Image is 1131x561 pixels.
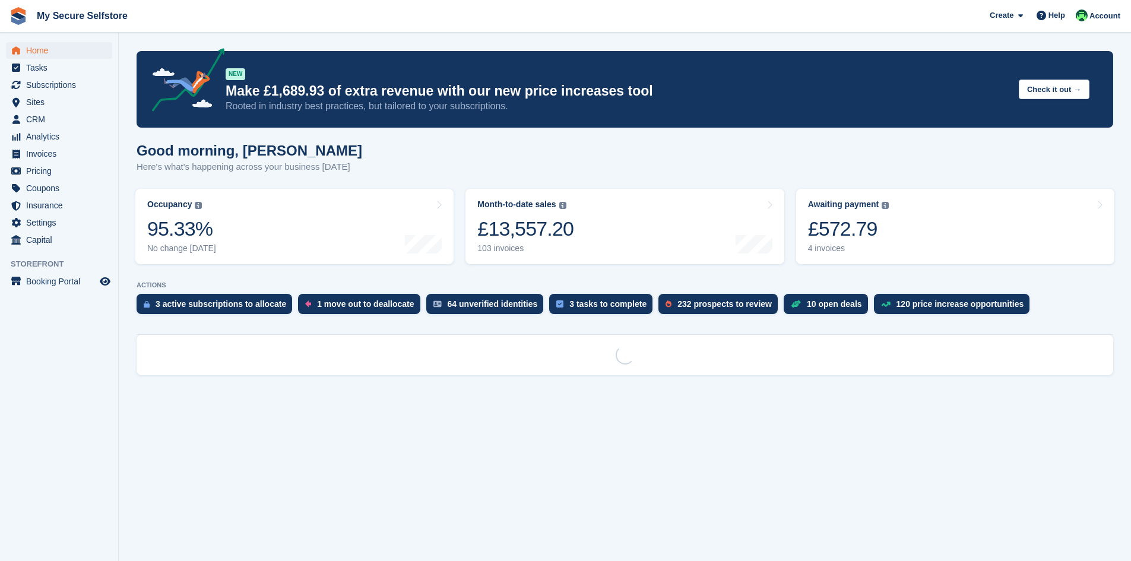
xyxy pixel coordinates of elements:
[808,217,889,241] div: £572.79
[477,243,574,253] div: 103 invoices
[677,299,772,309] div: 232 prospects to review
[147,217,216,241] div: 95.33%
[6,197,112,214] a: menu
[98,274,112,289] a: Preview store
[990,9,1013,21] span: Create
[26,197,97,214] span: Insurance
[195,202,202,209] img: icon-info-grey-7440780725fd019a000dd9b08b2336e03edf1995a4989e88bcd33f0948082b44.svg
[26,111,97,128] span: CRM
[807,299,862,309] div: 10 open deals
[11,258,118,270] span: Storefront
[465,189,784,264] a: Month-to-date sales £13,557.20 103 invoices
[26,214,97,231] span: Settings
[9,7,27,25] img: stora-icon-8386f47178a22dfd0bd8f6a31ec36ba5ce8667c1dd55bd0f319d3a0aa187defe.svg
[6,180,112,196] a: menu
[549,294,658,320] a: 3 tasks to complete
[137,281,1113,289] p: ACTIONS
[1076,9,1088,21] img: Vickie Wedge
[6,94,112,110] a: menu
[559,202,566,209] img: icon-info-grey-7440780725fd019a000dd9b08b2336e03edf1995a4989e88bcd33f0948082b44.svg
[6,163,112,179] a: menu
[796,189,1114,264] a: Awaiting payment £572.79 4 invoices
[477,199,556,210] div: Month-to-date sales
[556,300,563,308] img: task-75834270c22a3079a89374b754ae025e5fb1db73e45f91037f5363f120a921f8.svg
[896,299,1024,309] div: 120 price increase opportunities
[147,199,192,210] div: Occupancy
[6,145,112,162] a: menu
[658,294,784,320] a: 232 prospects to review
[1089,10,1120,22] span: Account
[874,294,1036,320] a: 120 price increase opportunities
[226,68,245,80] div: NEW
[137,142,362,159] h1: Good morning, [PERSON_NAME]
[6,128,112,145] a: menu
[448,299,538,309] div: 64 unverified identities
[882,202,889,209] img: icon-info-grey-7440780725fd019a000dd9b08b2336e03edf1995a4989e88bcd33f0948082b44.svg
[26,42,97,59] span: Home
[569,299,647,309] div: 3 tasks to complete
[137,160,362,174] p: Here's what's happening across your business [DATE]
[6,214,112,231] a: menu
[881,302,891,307] img: price_increase_opportunities-93ffe204e8149a01c8c9dc8f82e8f89637d9d84a8eef4429ea346261dce0b2c0.svg
[26,163,97,179] span: Pricing
[6,77,112,93] a: menu
[791,300,801,308] img: deal-1b604bf984904fb50ccaf53a9ad4b4a5d6e5aea283cecdc64d6e3604feb123c2.svg
[426,294,550,320] a: 64 unverified identities
[147,243,216,253] div: No change [DATE]
[784,294,874,320] a: 10 open deals
[298,294,426,320] a: 1 move out to deallocate
[305,300,311,308] img: move_outs_to_deallocate_icon-f764333ba52eb49d3ac5e1228854f67142a1ed5810a6f6cc68b1a99e826820c5.svg
[226,83,1009,100] p: Make £1,689.93 of extra revenue with our new price increases tool
[26,145,97,162] span: Invoices
[26,232,97,248] span: Capital
[6,273,112,290] a: menu
[26,59,97,76] span: Tasks
[6,42,112,59] a: menu
[137,294,298,320] a: 3 active subscriptions to allocate
[808,243,889,253] div: 4 invoices
[1019,80,1089,99] button: Check it out →
[26,128,97,145] span: Analytics
[433,300,442,308] img: verify_identity-adf6edd0f0f0b5bbfe63781bf79b02c33cf7c696d77639b501bdc392416b5a36.svg
[144,300,150,308] img: active_subscription_to_allocate_icon-d502201f5373d7db506a760aba3b589e785aa758c864c3986d89f69b8ff3...
[156,299,286,309] div: 3 active subscriptions to allocate
[26,180,97,196] span: Coupons
[26,77,97,93] span: Subscriptions
[26,94,97,110] span: Sites
[142,48,225,116] img: price-adjustments-announcement-icon-8257ccfd72463d97f412b2fc003d46551f7dbcb40ab6d574587a9cd5c0d94...
[226,100,1009,113] p: Rooted in industry best practices, but tailored to your subscriptions.
[808,199,879,210] div: Awaiting payment
[317,299,414,309] div: 1 move out to deallocate
[477,217,574,241] div: £13,557.20
[1048,9,1065,21] span: Help
[6,232,112,248] a: menu
[135,189,454,264] a: Occupancy 95.33% No change [DATE]
[32,6,132,26] a: My Secure Selfstore
[666,300,671,308] img: prospect-51fa495bee0391a8d652442698ab0144808aea92771e9ea1ae160a38d050c398.svg
[6,59,112,76] a: menu
[6,111,112,128] a: menu
[26,273,97,290] span: Booking Portal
